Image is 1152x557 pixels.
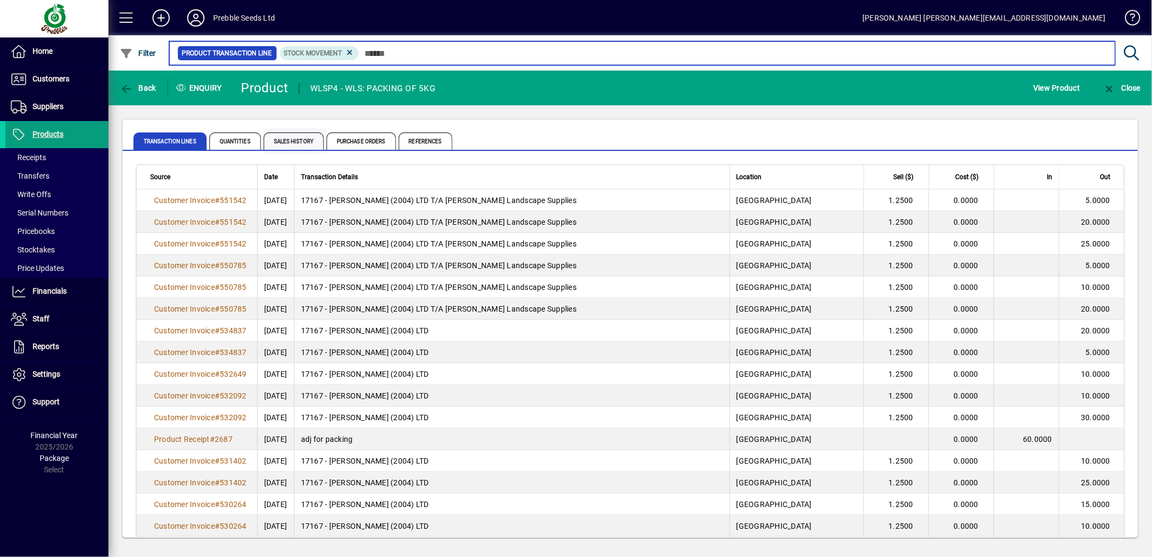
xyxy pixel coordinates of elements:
[257,189,294,211] td: [DATE]
[1031,78,1083,98] button: View Product
[150,194,251,206] a: Customer Invoice#551542
[154,348,215,357] span: Customer Invoice
[150,238,251,250] a: Customer Invoice#551542
[737,435,812,444] span: [GEOGRAPHIC_DATA]
[1081,478,1110,487] span: 25.0000
[11,245,55,254] span: Stocktakes
[955,171,978,183] span: Cost ($)
[1086,196,1111,205] span: 5.0000
[737,391,812,400] span: [GEOGRAPHIC_DATA]
[150,171,251,183] div: Source
[33,74,69,83] span: Customers
[220,500,247,509] span: 530264
[154,305,215,313] span: Customer Invoice
[215,239,220,248] span: #
[215,500,220,509] span: #
[154,435,210,444] span: Product Receipt
[284,49,342,57] span: Stock movement
[737,239,812,248] span: [GEOGRAPHIC_DATA]
[11,264,64,273] span: Price Updates
[154,391,215,400] span: Customer Invoice
[5,259,108,277] a: Price Updates
[863,276,929,298] td: 1.2500
[1081,283,1110,292] span: 10.0000
[154,413,215,422] span: Customer Invoice
[220,370,247,378] span: 532649
[220,457,247,465] span: 531402
[154,457,215,465] span: Customer Invoice
[294,211,729,233] td: 17167 - [PERSON_NAME] (2004) LTD T/A [PERSON_NAME] Landscape Supplies
[737,305,812,313] span: [GEOGRAPHIC_DATA]
[178,8,213,28] button: Profile
[929,189,994,211] td: 0.0000
[1081,370,1110,378] span: 10.0000
[863,189,929,211] td: 1.2500
[33,397,60,406] span: Support
[1100,171,1110,183] span: Out
[1023,435,1052,444] span: 60.0000
[863,233,929,255] td: 1.2500
[280,46,359,60] mat-chip: Product Transaction Type: Stock movement
[294,255,729,276] td: 17167 - [PERSON_NAME] (2004) LTD T/A [PERSON_NAME] Landscape Supplies
[168,79,233,97] div: Enquiry
[154,283,215,292] span: Customer Invoice
[150,259,251,271] a: Customer Invoice#550785
[5,148,108,167] a: Receipts
[5,361,108,388] a: Settings
[863,255,929,276] td: 1.2500
[5,278,108,305] a: Financials
[929,363,994,385] td: 0.0000
[863,407,929,428] td: 1.2500
[863,450,929,472] td: 1.2500
[5,204,108,222] a: Serial Numbers
[144,8,178,28] button: Add
[5,333,108,360] a: Reports
[33,370,60,378] span: Settings
[301,171,358,183] span: Transaction Details
[294,385,729,407] td: 17167 - [PERSON_NAME] (2004) LTD
[215,522,220,530] span: #
[893,171,913,183] span: Sell ($)
[5,185,108,204] a: Write Offs
[737,261,812,270] span: [GEOGRAPHIC_DATA]
[257,320,294,341] td: [DATE]
[108,78,168,98] app-page-header-button: Back
[215,218,220,226] span: #
[737,370,812,378] span: [GEOGRAPHIC_DATA]
[257,450,294,472] td: [DATE]
[150,281,251,293] a: Customer Invoice#550785
[220,261,247,270] span: 550785
[33,47,53,55] span: Home
[863,385,929,407] td: 1.2500
[294,320,729,341] td: 17167 - [PERSON_NAME] (2004) LTD
[133,132,207,150] span: Transaction Lines
[11,153,46,162] span: Receipts
[310,80,436,97] div: WLSP4 - WLS: PACKING OF 5KG
[294,341,729,363] td: 17167 - [PERSON_NAME] (2004) LTD
[120,49,156,58] span: Filter
[737,218,812,226] span: [GEOGRAPHIC_DATA]
[294,450,729,472] td: 17167 - [PERSON_NAME] (2004) LTD
[33,314,49,323] span: Staff
[5,66,108,93] a: Customers
[257,276,294,298] td: [DATE]
[863,320,929,341] td: 1.2500
[863,493,929,515] td: 1.2500
[241,79,289,97] div: Product
[215,370,220,378] span: #
[154,239,215,248] span: Customer Invoice
[220,522,247,530] span: 530264
[863,363,929,385] td: 1.2500
[737,478,812,487] span: [GEOGRAPHIC_DATA]
[1091,78,1152,98] app-page-header-button: Close enquiry
[5,93,108,121] a: Suppliers
[294,515,729,537] td: 17167 - [PERSON_NAME] (2004) LTD
[863,341,929,363] td: 1.2500
[154,500,215,509] span: Customer Invoice
[150,325,251,337] a: Customer Invoice#534837
[5,306,108,333] a: Staff
[215,348,220,357] span: #
[737,348,812,357] span: [GEOGRAPHIC_DATA]
[862,9,1106,27] div: [PERSON_NAME] [PERSON_NAME][EMAIL_ADDRESS][DOMAIN_NAME]
[150,368,251,380] a: Customer Invoice#532649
